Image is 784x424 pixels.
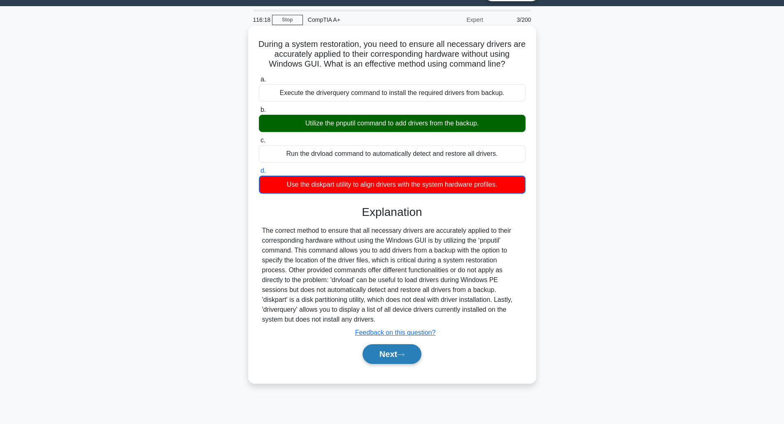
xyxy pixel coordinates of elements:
[259,145,526,162] div: Run the drvload command to automatically detect and restore all drivers.
[416,12,488,28] div: Expert
[259,176,526,194] div: Use the diskpart utility to align drivers with the system hardware profiles.
[264,205,521,219] h3: Explanation
[262,226,522,324] div: The correct method to ensure that all necessary drivers are accurately applied to their correspon...
[261,106,266,113] span: b.
[363,344,421,364] button: Next
[355,329,436,336] a: Feedback on this question?
[261,167,266,174] span: d.
[303,12,416,28] div: CompTIA A+
[488,12,536,28] div: 3/200
[259,84,526,102] div: Execute the driverquery command to install the required drivers from backup.
[248,12,272,28] div: 116:18
[259,115,526,132] div: Utilize the pnputil command to add drivers from the backup.
[272,15,303,25] a: Stop
[261,137,265,144] span: c.
[261,76,266,83] span: a.
[258,39,526,70] h5: During a system restoration, you need to ensure all necessary drivers are accurately applied to t...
